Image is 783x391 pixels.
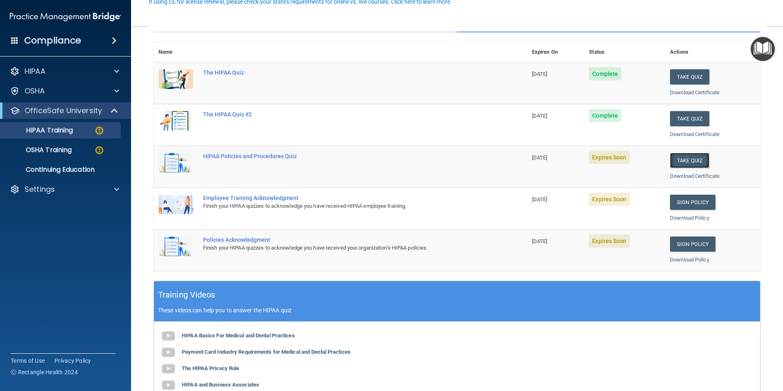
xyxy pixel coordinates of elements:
[160,344,177,361] img: gray_youtube_icon.38fcd6cc.png
[751,37,775,61] button: Open Resource Center
[25,106,102,116] p: OfficeSafe University
[589,151,629,164] span: Expires Soon
[527,42,584,62] th: Expires On
[10,86,119,96] a: OSHA
[11,368,78,376] span: Ⓒ Rectangle Health 2024
[670,131,720,137] a: Download Certificate
[532,71,548,77] span: [DATE]
[160,361,177,377] img: gray_youtube_icon.38fcd6cc.png
[670,173,720,179] a: Download Certificate
[158,288,215,302] h5: Training Videos
[532,196,548,202] span: [DATE]
[203,236,486,243] div: Policies Acknowledgment
[532,113,548,119] span: [DATE]
[182,365,239,371] b: The HIPAA Privacy Rule
[532,155,548,161] span: [DATE]
[203,201,486,211] div: Finish your HIPAA quizzes to acknowledge you have received HIPAA employee training.
[589,234,629,248] span: Expires Soon
[5,126,73,134] p: HIPAA Training
[670,89,720,95] a: Download Certificate
[532,238,548,244] span: [DATE]
[54,357,91,365] a: Privacy Policy
[670,69,709,84] button: Take Quiz
[203,153,486,159] div: HIPAA Policies and Procedures Quiz
[670,195,715,210] a: Sign Policy
[182,332,295,339] b: HIPAA Basics For Medical and Dental Practices
[25,66,45,76] p: HIPAA
[203,243,486,253] div: Finish your HIPAA quizzes to acknowledge you have received your organization’s HIPAA policies.
[25,86,45,96] p: OSHA
[160,328,177,344] img: gray_youtube_icon.38fcd6cc.png
[584,42,665,62] th: Status
[10,9,121,25] img: PMB logo
[589,193,629,206] span: Expires Soon
[670,257,709,263] a: Download Policy
[589,67,621,80] span: Complete
[665,42,760,62] th: Actions
[5,166,117,174] p: Continuing Education
[94,125,104,136] img: warning-circle.0cc9ac19.png
[11,357,45,365] a: Terms of Use
[158,307,756,314] p: These videos can help you to answer the HIPAA quiz
[154,42,198,62] th: Name
[203,111,486,118] div: The HIPAA Quiz #2
[670,111,709,126] button: Take Quiz
[94,145,104,155] img: warning-circle.0cc9ac19.png
[589,109,621,122] span: Complete
[10,184,119,194] a: Settings
[203,69,486,76] div: The HIPAA Quiz
[182,349,351,355] b: Payment Card Industry Requirements for Medical and Dental Practices
[10,106,119,116] a: OfficeSafe University
[670,236,715,252] a: Sign Policy
[5,146,72,154] p: OSHA Training
[182,382,259,388] b: HIPAA and Business Associates
[203,195,486,201] div: Employee Training Acknowledgment
[25,184,55,194] p: Settings
[670,153,709,168] button: Take Quiz
[670,215,709,221] a: Download Policy
[24,35,81,46] h4: Compliance
[10,66,119,76] a: HIPAA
